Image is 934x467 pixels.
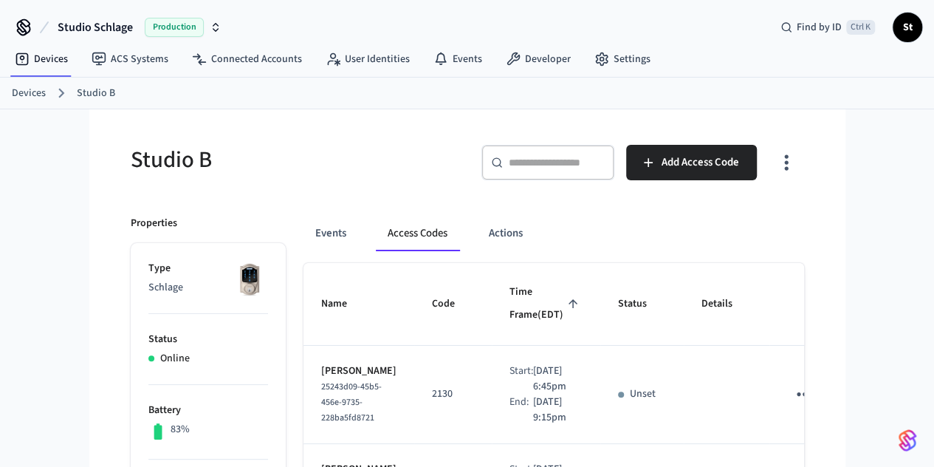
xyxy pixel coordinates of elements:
p: Unset [630,386,656,402]
button: Actions [477,216,535,251]
a: Events [422,46,494,72]
span: Status [618,293,666,316]
p: [DATE] 9:15pm [533,395,583,426]
span: Code [432,293,474,316]
span: Name [321,293,366,316]
a: Devices [3,46,80,72]
p: 83% [171,422,190,437]
span: Find by ID [797,20,842,35]
p: [PERSON_NAME] [321,364,396,379]
span: Details [701,293,752,316]
p: Battery [148,403,268,418]
button: Add Access Code [626,145,757,180]
a: Settings [583,46,662,72]
p: Type [148,261,268,276]
div: ant example [303,216,804,251]
span: Ctrl K [846,20,875,35]
div: End: [509,395,533,426]
span: Studio Schlage [58,18,133,36]
span: St [894,14,921,41]
span: 25243d09-45b5-456e-9735-228ba5fd8721 [321,381,382,424]
span: Add Access Code [662,153,739,172]
span: Production [145,18,204,37]
p: Schlage [148,280,268,296]
img: SeamLogoGradient.69752ec5.svg [899,429,916,452]
a: Connected Accounts [180,46,314,72]
h5: Studio B [131,145,459,175]
p: Status [148,332,268,347]
a: ACS Systems [80,46,180,72]
p: Properties [131,216,177,231]
button: Events [303,216,358,251]
button: Access Codes [376,216,459,251]
a: Devices [12,86,46,101]
img: Schlage Sense Smart Deadbolt with Camelot Trim, Front [231,261,268,298]
div: Find by IDCtrl K [769,14,887,41]
div: Start: [509,364,533,395]
p: Online [160,351,190,367]
a: User Identities [314,46,422,72]
p: 2130 [432,386,474,402]
span: Time Frame(EDT) [509,281,583,327]
button: St [893,13,922,42]
p: [DATE] 6:45pm [533,364,583,395]
a: Studio B [77,86,115,101]
a: Developer [494,46,583,72]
